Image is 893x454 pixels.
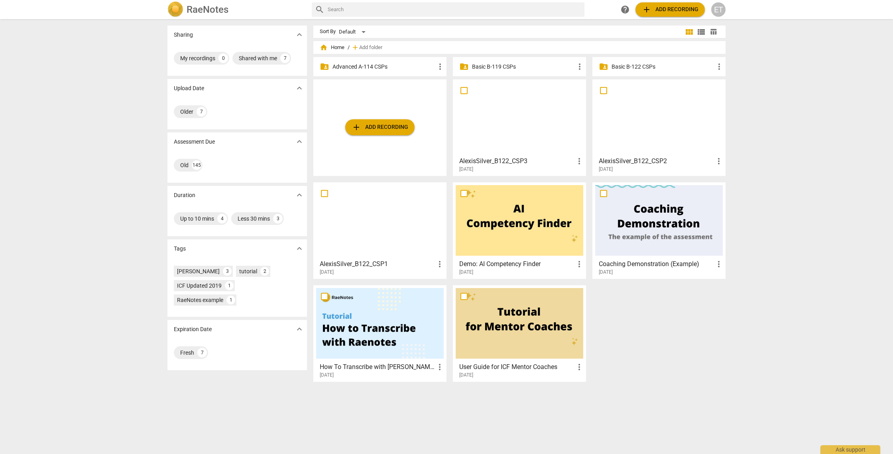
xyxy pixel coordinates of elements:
[320,362,435,372] h3: How To Transcribe with RaeNotes
[599,156,714,166] h3: AlexisSilver_B122_CSP2
[599,62,608,71] span: folder_shared
[574,362,584,372] span: more_vert
[316,288,444,378] a: How To Transcribe with [PERSON_NAME][DATE]
[187,4,228,15] h2: RaeNotes
[575,62,584,71] span: more_vert
[295,83,304,93] span: expand_more
[459,156,574,166] h3: AlexisSilver_B122_CSP3
[459,166,473,173] span: [DATE]
[180,54,215,62] div: My recordings
[180,161,189,169] div: Old
[197,348,207,357] div: 7
[316,185,444,275] a: AlexisSilver_B122_CSP1[DATE]
[459,362,574,372] h3: User Guide for ICF Mentor Coaches
[435,62,445,71] span: more_vert
[192,160,201,170] div: 145
[574,156,584,166] span: more_vert
[180,215,214,223] div: Up to 10 mins
[295,244,304,253] span: expand_more
[599,166,613,173] span: [DATE]
[820,445,880,454] div: Ask support
[223,267,232,276] div: 3
[174,138,215,146] p: Assessment Due
[295,30,304,39] span: expand_more
[435,259,445,269] span: more_vert
[435,362,445,372] span: more_vert
[239,54,277,62] div: Shared with me
[197,107,206,116] div: 7
[328,3,581,16] input: Search
[174,31,193,39] p: Sharing
[167,2,183,18] img: Logo
[260,267,269,276] div: 2
[280,53,290,63] div: 7
[293,82,305,94] button: Show more
[180,108,193,116] div: Older
[642,5,651,14] span: add
[180,349,194,357] div: Fresh
[177,296,223,304] div: RaeNotes example
[320,62,329,71] span: folder_shared
[348,45,350,51] span: /
[320,372,334,379] span: [DATE]
[599,269,613,276] span: [DATE]
[683,26,695,38] button: Tile view
[177,267,220,275] div: [PERSON_NAME]
[295,190,304,200] span: expand_more
[320,269,334,276] span: [DATE]
[295,324,304,334] span: expand_more
[714,62,724,71] span: more_vert
[167,2,305,18] a: LogoRaeNotes
[351,43,359,51] span: add
[226,296,235,304] div: 1
[711,2,726,17] div: ET
[352,122,408,132] span: Add recording
[315,5,325,14] span: search
[174,191,195,199] p: Duration
[359,45,382,51] span: Add folder
[685,27,694,37] span: view_module
[174,245,186,253] p: Tags
[218,53,228,63] div: 0
[174,325,212,334] p: Expiration Date
[620,5,630,14] span: help
[174,84,204,93] p: Upload Date
[456,185,583,275] a: Demo: AI Competency Finder[DATE]
[612,63,714,71] p: Basic B-122 CSPs
[293,243,305,255] button: Show more
[714,259,724,269] span: more_vert
[642,5,698,14] span: Add recording
[459,62,469,71] span: folder_shared
[599,259,714,269] h3: Coaching Demonstration (Example)
[273,214,283,223] div: 3
[293,136,305,148] button: Show more
[295,137,304,146] span: expand_more
[239,267,257,275] div: tutorial
[320,29,336,35] div: Sort By
[177,282,222,290] div: ICF Updated 2019
[707,26,719,38] button: Table view
[352,122,361,132] span: add
[459,259,574,269] h3: Demo: AI Competency Finder
[595,82,723,172] a: AlexisSilver_B122_CSP2[DATE]
[345,119,415,135] button: Upload
[635,2,705,17] button: Upload
[225,281,234,290] div: 1
[459,269,473,276] span: [DATE]
[293,323,305,335] button: Show more
[293,29,305,41] button: Show more
[574,259,584,269] span: more_vert
[320,259,435,269] h3: AlexisSilver_B122_CSP1
[472,63,575,71] p: Basic B-119 CSPs
[695,26,707,38] button: List view
[339,26,368,38] div: Default
[459,372,473,379] span: [DATE]
[456,82,583,172] a: AlexisSilver_B122_CSP3[DATE]
[456,288,583,378] a: User Guide for ICF Mentor Coaches[DATE]
[696,27,706,37] span: view_list
[714,156,724,166] span: more_vert
[293,189,305,201] button: Show more
[595,185,723,275] a: Coaching Demonstration (Example)[DATE]
[332,63,435,71] p: Advanced A-114 CSPs
[618,2,632,17] a: Help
